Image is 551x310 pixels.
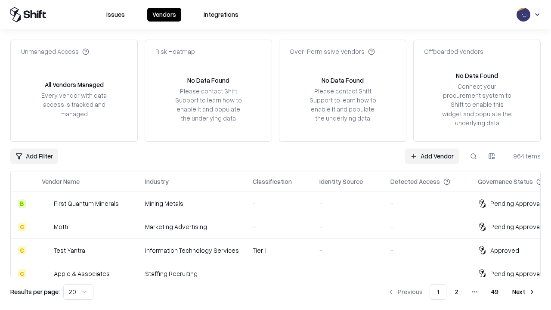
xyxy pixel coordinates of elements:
div: First Quantum Minerals [54,199,119,208]
p: Results per page: [10,287,60,296]
div: Industry [145,177,169,186]
div: - [390,246,464,255]
div: - [319,269,377,278]
img: First Quantum Minerals [42,199,50,208]
div: Approved [490,246,519,255]
div: Information Technology Services [145,246,239,255]
div: C [18,269,26,278]
div: Vendor Name [42,177,80,186]
button: 1 [430,284,446,300]
div: Pending Approval [490,269,541,278]
div: Detected Access [390,177,440,186]
button: 49 [484,284,505,300]
img: Test Yantra [42,246,50,254]
div: Unmanaged Access [21,47,89,56]
div: Connect your procurement system to Shift to enable this widget and populate the underlying data [441,82,513,127]
div: All Vendors Managed [45,80,104,89]
div: Pending Approval [490,222,541,231]
div: Motti [54,222,68,231]
div: Governance Status [478,177,533,186]
div: - [319,199,377,208]
button: Issues [101,8,130,22]
div: 964 items [506,152,541,161]
div: Test Yantra [54,246,85,255]
button: Add Filter [10,149,58,164]
div: - [319,246,377,255]
div: - [390,269,464,278]
img: Apple & Associates [42,269,50,278]
button: Next [507,284,541,300]
div: Apple & Associates [54,269,110,278]
div: Mining Metals [145,199,239,208]
div: Staffing Recruiting [145,269,239,278]
div: Every vendor with data access is tracked and managed [38,91,110,118]
div: Tier 1 [253,246,306,255]
div: - [390,222,464,231]
button: Vendors [147,8,181,22]
div: - [253,199,306,208]
div: Offboarded Vendors [424,47,483,56]
div: Marketing Advertising [145,222,239,231]
div: Pending Approval [490,199,541,208]
button: Integrations [198,8,244,22]
div: - [319,222,377,231]
div: C [18,246,26,254]
div: Over-Permissive Vendors [290,47,375,56]
div: Classification [253,177,292,186]
div: Risk Heatmap [155,47,195,56]
button: 2 [448,284,465,300]
nav: pagination [382,284,541,300]
a: Add Vendor [405,149,459,164]
div: C [18,223,26,231]
div: - [253,222,306,231]
div: No Data Found [456,71,498,80]
img: Motti [42,223,50,231]
div: No Data Found [322,76,364,85]
div: Please contact Shift Support to learn how to enable it and populate the underlying data [173,87,244,123]
div: B [18,199,26,208]
div: Identity Source [319,177,363,186]
div: No Data Found [187,76,229,85]
div: - [390,199,464,208]
div: - [253,269,306,278]
div: Please contact Shift Support to learn how to enable it and populate the underlying data [307,87,378,123]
